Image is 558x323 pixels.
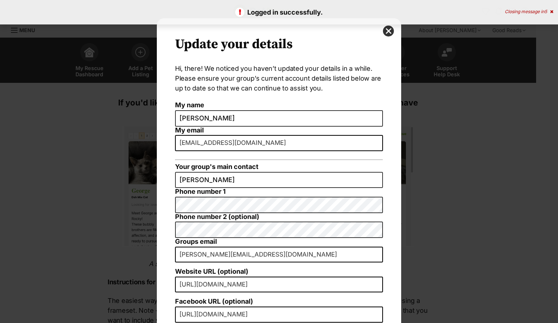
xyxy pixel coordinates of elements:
[175,36,383,53] h2: Update your details
[175,188,383,196] label: Phone number 1
[175,101,383,109] label: My name
[175,64,383,93] p: Hi, there! We noticed you haven’t updated your details in a while. Please ensure your group’s cur...
[175,238,383,246] label: Groups email
[175,277,383,293] input: http://www.example.com.au
[175,307,383,323] input: https://www.facebook.com/groups/example
[175,110,383,127] input: Your full name
[175,298,383,305] label: Facebook URL (optional)
[175,213,383,221] label: Phone number 2 (optional)
[383,26,394,36] button: close
[175,268,383,276] label: Website URL (optional)
[175,127,383,134] label: My email
[175,163,383,171] label: Your group's main contact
